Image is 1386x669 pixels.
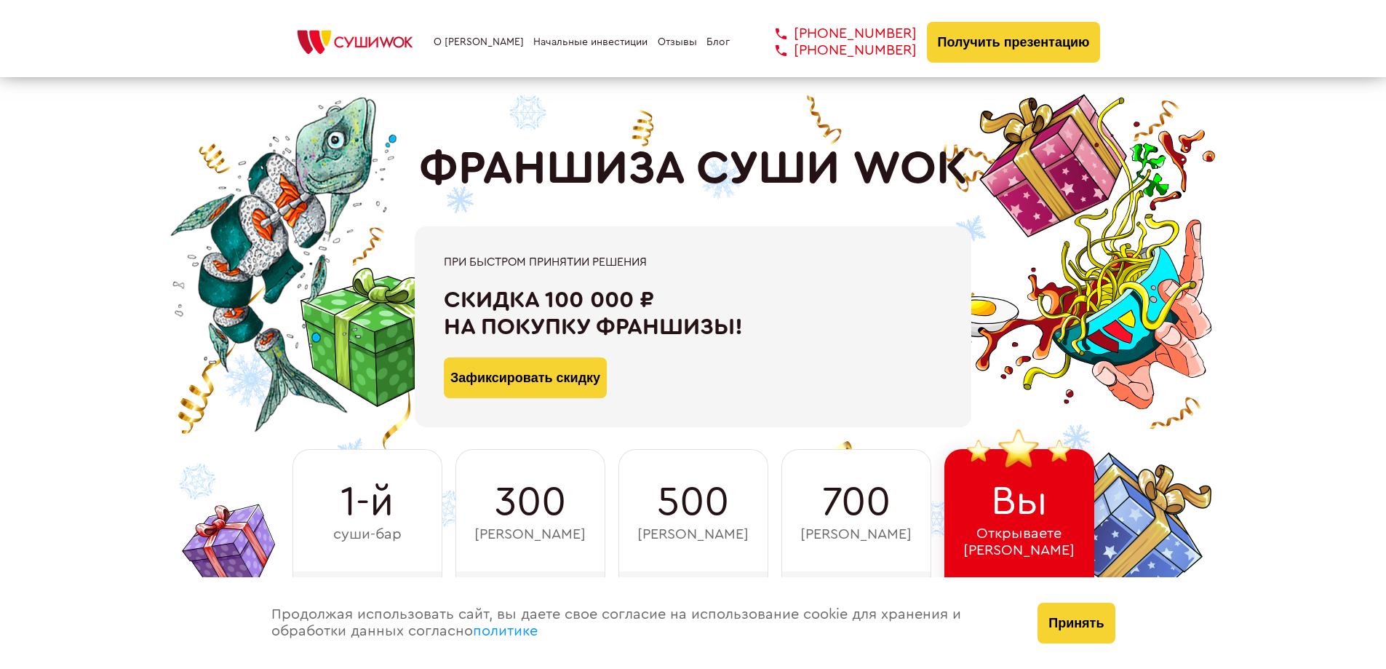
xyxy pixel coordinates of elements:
[474,526,586,543] span: [PERSON_NAME]
[944,571,1094,624] div: 2025
[340,479,394,526] span: 1-й
[333,526,402,543] span: суши-бар
[533,36,648,48] a: Начальные инвестиции
[637,526,749,543] span: [PERSON_NAME]
[754,25,917,42] a: [PHONE_NUMBER]
[292,571,442,624] div: 2011
[927,22,1101,63] button: Получить презентацию
[444,357,607,398] button: Зафиксировать скидку
[800,526,912,543] span: [PERSON_NAME]
[444,256,942,269] div: При быстром принятии решения
[991,478,1048,525] span: Вы
[1037,603,1115,644] button: Принять
[257,577,1024,669] div: Продолжая использовать сайт, вы даете свое согласие на использование cookie для хранения и обрабо...
[434,36,524,48] a: О [PERSON_NAME]
[286,26,424,58] img: СУШИWOK
[444,287,942,341] div: Скидка 100 000 ₽ на покупку франшизы!
[822,479,891,526] span: 700
[706,36,730,48] a: Блог
[963,526,1075,559] span: Открываете [PERSON_NAME]
[495,479,566,526] span: 300
[754,42,917,59] a: [PHONE_NUMBER]
[473,624,538,638] a: политике
[658,36,697,48] a: Отзывы
[455,571,605,624] div: 2014
[618,571,768,624] div: 2016
[419,142,968,196] h1: ФРАНШИЗА СУШИ WOK
[781,571,931,624] div: 2021
[657,479,729,526] span: 500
